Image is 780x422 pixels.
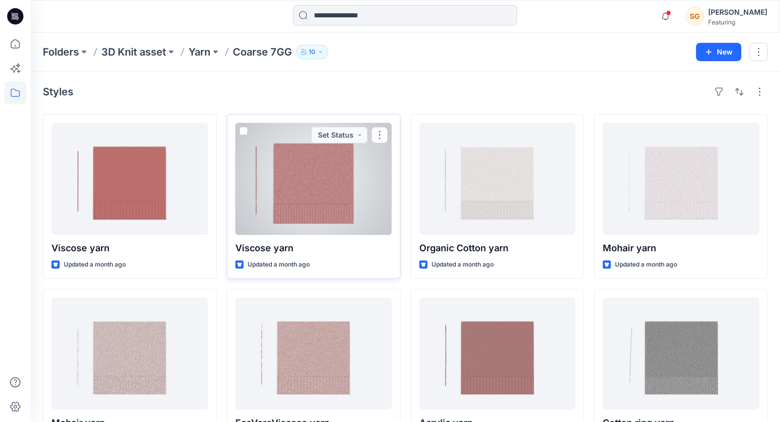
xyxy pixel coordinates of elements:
[235,298,392,410] a: EcoVeroViscose yarn
[248,259,310,270] p: Updated a month ago
[233,45,292,59] p: Coarse 7GG
[64,259,126,270] p: Updated a month ago
[615,259,677,270] p: Updated a month ago
[309,46,315,58] p: 10
[235,241,392,255] p: Viscose yarn
[432,259,494,270] p: Updated a month ago
[419,241,576,255] p: Organic Cotton yarn
[101,45,166,59] a: 3D Knit asset
[708,6,767,18] div: [PERSON_NAME]
[51,298,208,410] a: Mohair yarn
[603,123,759,235] a: Mohair yarn
[696,43,741,61] button: New
[419,123,576,235] a: Organic Cotton yarn
[235,123,392,235] a: Viscose yarn
[189,45,210,59] a: Yarn
[43,86,73,98] h4: Styles
[51,123,208,235] a: Viscose yarn
[603,298,759,410] a: Cotton ring yarn
[43,45,79,59] a: Folders
[51,241,208,255] p: Viscose yarn
[603,241,759,255] p: Mohair yarn
[419,298,576,410] a: Acrylic yarn
[708,18,767,26] div: Featuring
[686,7,704,25] div: SG
[296,45,328,59] button: 10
